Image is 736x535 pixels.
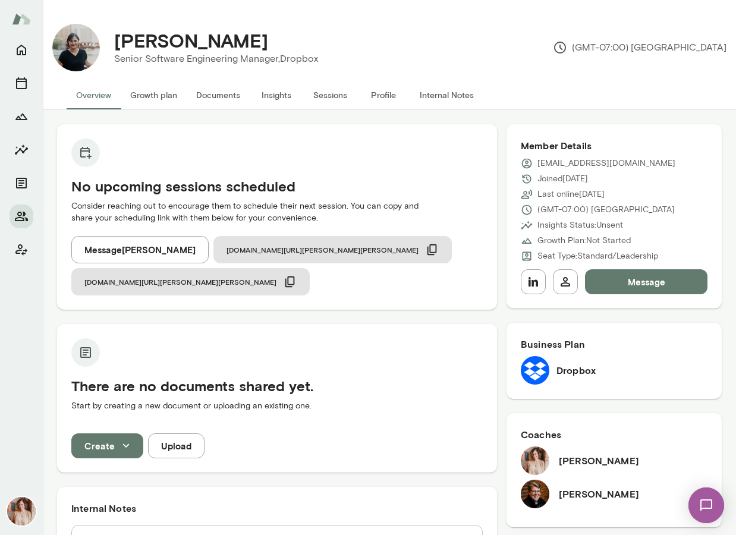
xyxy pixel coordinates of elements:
[250,81,303,109] button: Insights
[537,173,588,185] p: Joined [DATE]
[71,376,483,395] h5: There are no documents shared yet.
[559,487,639,501] h6: [PERSON_NAME]
[521,480,549,508] img: Tracie Hlavka
[521,337,707,351] h6: Business Plan
[537,158,675,169] p: [EMAIL_ADDRESS][DOMAIN_NAME]
[71,400,483,412] p: Start by creating a new document or uploading an existing one.
[52,24,100,71] img: Aisha Johnson
[148,433,205,458] button: Upload
[10,71,33,95] button: Sessions
[121,81,187,109] button: Growth plan
[10,204,33,228] button: Members
[187,81,250,109] button: Documents
[553,40,726,55] p: (GMT-07:00) [GEOGRAPHIC_DATA]
[114,29,268,52] h4: [PERSON_NAME]
[537,188,605,200] p: Last online [DATE]
[10,105,33,128] button: Growth Plan
[213,236,452,263] button: [DOMAIN_NAME][URL][PERSON_NAME][PERSON_NAME]
[84,277,276,287] span: [DOMAIN_NAME][URL][PERSON_NAME][PERSON_NAME]
[585,269,707,294] button: Message
[71,501,483,515] h6: Internal Notes
[357,81,410,109] button: Profile
[10,171,33,195] button: Documents
[537,219,623,231] p: Insights Status: Unsent
[10,138,33,162] button: Insights
[521,139,707,153] h6: Member Details
[537,235,631,247] p: Growth Plan: Not Started
[7,497,36,525] img: Nancy Alsip
[521,446,549,475] img: Nancy Alsip
[71,200,483,224] p: Consider reaching out to encourage them to schedule their next session. You can copy and share yo...
[10,38,33,62] button: Home
[12,8,31,30] img: Mento
[71,236,209,263] button: Message[PERSON_NAME]
[410,81,483,109] button: Internal Notes
[556,363,596,377] h6: Dropbox
[303,81,357,109] button: Sessions
[67,81,121,109] button: Overview
[559,454,639,468] h6: [PERSON_NAME]
[71,268,310,295] button: [DOMAIN_NAME][URL][PERSON_NAME][PERSON_NAME]
[10,238,33,262] button: Client app
[114,52,318,66] p: Senior Software Engineering Manager, Dropbox
[521,427,707,442] h6: Coaches
[537,204,675,216] p: (GMT-07:00) [GEOGRAPHIC_DATA]
[227,245,419,254] span: [DOMAIN_NAME][URL][PERSON_NAME][PERSON_NAME]
[537,250,658,262] p: Seat Type: Standard/Leadership
[71,177,483,196] h5: No upcoming sessions scheduled
[71,433,143,458] button: Create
